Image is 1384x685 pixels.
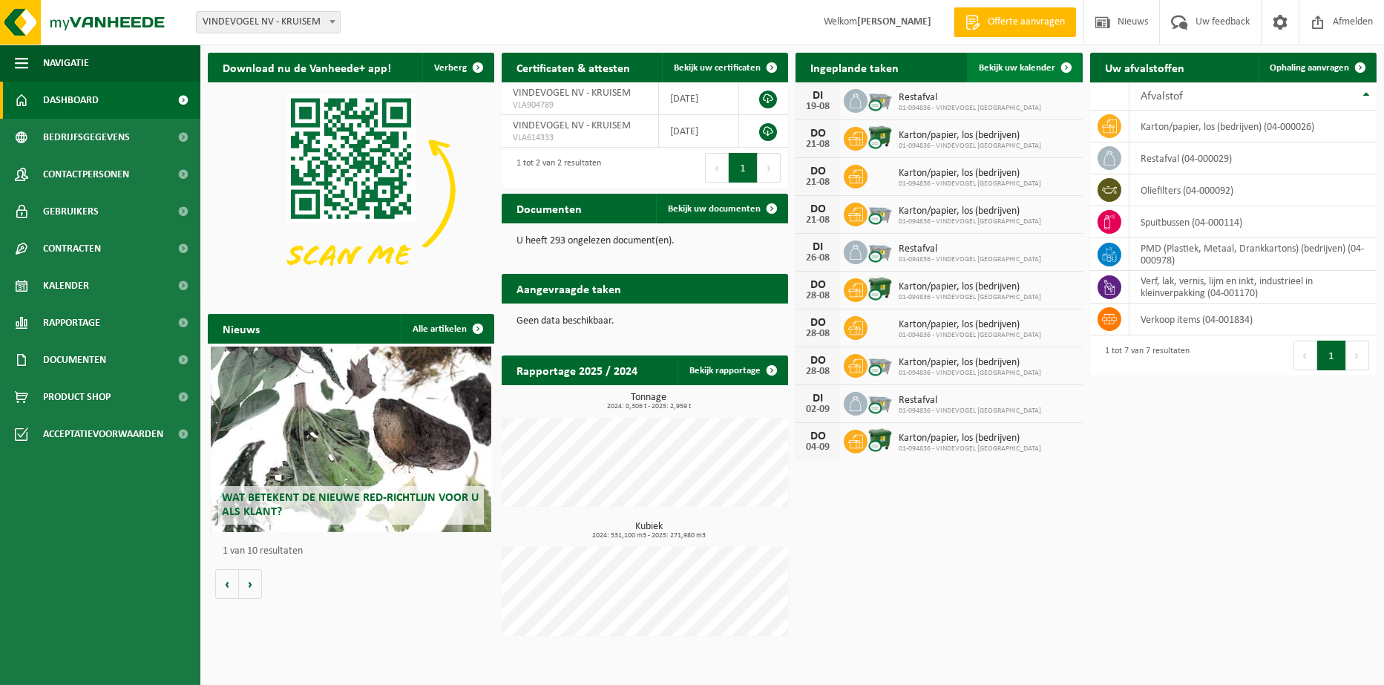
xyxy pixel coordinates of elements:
div: 21-08 [803,177,833,188]
a: Bekijk uw kalender [967,53,1081,82]
span: 01-094836 - VINDEVOGEL [GEOGRAPHIC_DATA] [899,331,1041,340]
td: [DATE] [659,82,739,115]
span: Gebruikers [43,193,99,230]
a: Wat betekent de nieuwe RED-richtlijn voor u als klant? [211,347,492,532]
span: Restafval [899,395,1041,407]
span: VINDEVOGEL NV - KRUISEM [513,88,631,99]
div: 28-08 [803,329,833,339]
span: Navigatie [43,45,89,82]
td: [DATE] [659,115,739,148]
div: DI [803,393,833,404]
img: WB-2500-CU [868,200,893,226]
button: Next [1346,341,1369,370]
div: 19-08 [803,102,833,112]
h2: Download nu de Vanheede+ app! [208,53,406,82]
span: Bedrijfsgegevens [43,119,130,156]
h2: Nieuws [208,314,275,343]
div: 28-08 [803,291,833,301]
div: DI [803,241,833,253]
td: karton/papier, los (bedrijven) (04-000026) [1129,111,1377,142]
span: Bekijk uw kalender [979,63,1055,73]
span: VINDEVOGEL NV - KRUISEM [513,120,631,131]
span: 01-094836 - VINDEVOGEL [GEOGRAPHIC_DATA] [899,407,1041,416]
img: WB-2500-CU [868,87,893,112]
span: Wat betekent de nieuwe RED-richtlijn voor u als klant? [222,492,479,518]
span: 01-094836 - VINDEVOGEL [GEOGRAPHIC_DATA] [899,293,1041,302]
span: Ophaling aanvragen [1270,63,1349,73]
img: WB-2500-CU [868,352,893,377]
div: DO [803,430,833,442]
span: Karton/papier, los (bedrijven) [899,130,1041,142]
span: Dashboard [43,82,99,119]
td: verf, lak, vernis, lijm en inkt, industrieel in kleinverpakking (04-001170) [1129,271,1377,304]
span: 01-094836 - VINDEVOGEL [GEOGRAPHIC_DATA] [899,180,1041,189]
h2: Aangevraagde taken [502,274,636,303]
td: oliefilters (04-000092) [1129,174,1377,206]
span: Acceptatievoorwaarden [43,416,163,453]
span: Karton/papier, los (bedrijven) [899,206,1041,217]
span: VINDEVOGEL NV - KRUISEM [197,12,340,33]
span: Product Shop [43,378,111,416]
img: WB-1100-CU [868,125,893,150]
div: 28-08 [803,367,833,377]
h2: Documenten [502,194,597,223]
span: Contactpersonen [43,156,129,193]
div: 26-08 [803,253,833,263]
button: Previous [1293,341,1317,370]
img: WB-1100-CU [868,276,893,301]
p: Geen data beschikbaar. [516,316,773,327]
div: DO [803,355,833,367]
div: 02-09 [803,404,833,415]
div: 1 tot 2 van 2 resultaten [509,151,601,184]
span: 01-094836 - VINDEVOGEL [GEOGRAPHIC_DATA] [899,369,1041,378]
span: Documenten [43,341,106,378]
button: Vorige [215,569,239,599]
span: 2024: 531,100 m3 - 2025: 271,980 m3 [509,532,788,540]
span: Kalender [43,267,89,304]
h2: Uw afvalstoffen [1090,53,1199,82]
div: 21-08 [803,140,833,150]
p: U heeft 293 ongelezen document(en). [516,236,773,246]
span: 01-094836 - VINDEVOGEL [GEOGRAPHIC_DATA] [899,255,1041,264]
span: Karton/papier, los (bedrijven) [899,319,1041,331]
button: 1 [729,153,758,183]
div: DO [803,203,833,215]
span: Karton/papier, los (bedrijven) [899,168,1041,180]
span: Bekijk uw documenten [668,204,761,214]
p: 1 van 10 resultaten [223,546,487,557]
div: DI [803,90,833,102]
a: Bekijk uw certificaten [662,53,787,82]
a: Ophaling aanvragen [1258,53,1375,82]
h2: Ingeplande taken [796,53,914,82]
img: Download de VHEPlus App [208,82,494,298]
button: Verberg [422,53,493,82]
div: DO [803,128,833,140]
span: Karton/papier, los (bedrijven) [899,357,1041,369]
td: verkoop items (04-001834) [1129,304,1377,335]
td: spuitbussen (04-000114) [1129,206,1377,238]
h2: Certificaten & attesten [502,53,645,82]
td: PMD (Plastiek, Metaal, Drankkartons) (bedrijven) (04-000978) [1129,238,1377,271]
div: DO [803,279,833,291]
div: DO [803,317,833,329]
span: Restafval [899,243,1041,255]
img: WB-2500-CU [868,238,893,263]
button: Previous [705,153,729,183]
a: Bekijk rapportage [678,355,787,385]
span: 2024: 0,306 t - 2025: 2,959 t [509,403,788,410]
span: Rapportage [43,304,100,341]
span: VINDEVOGEL NV - KRUISEM [196,11,341,33]
button: Next [758,153,781,183]
a: Alle artikelen [401,314,493,344]
a: Bekijk uw documenten [656,194,787,223]
span: 01-094836 - VINDEVOGEL [GEOGRAPHIC_DATA] [899,142,1041,151]
div: 21-08 [803,215,833,226]
img: WB-1100-CU [868,427,893,453]
h3: Tonnage [509,393,788,410]
span: 01-094836 - VINDEVOGEL [GEOGRAPHIC_DATA] [899,104,1041,113]
span: Karton/papier, los (bedrijven) [899,281,1041,293]
td: restafval (04-000029) [1129,142,1377,174]
h3: Kubiek [509,522,788,540]
span: VLA904789 [513,99,647,111]
span: 01-094836 - VINDEVOGEL [GEOGRAPHIC_DATA] [899,445,1041,453]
